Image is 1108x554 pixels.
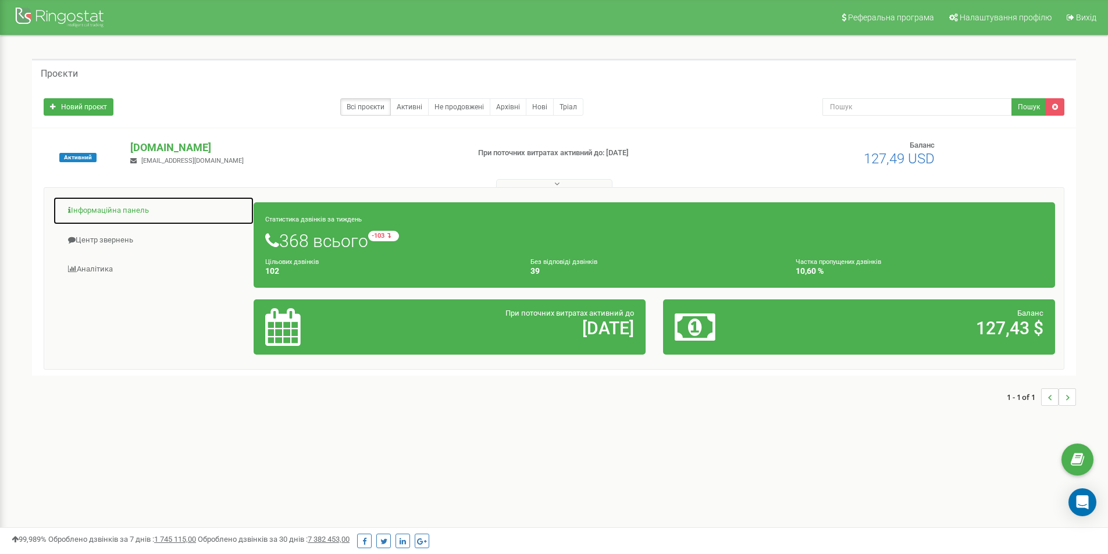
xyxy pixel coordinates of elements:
span: 127,49 USD [864,151,935,167]
a: Не продовжені [428,98,490,116]
h5: Проєкти [41,69,78,79]
h2: 127,43 $ [803,319,1043,338]
span: При поточних витратах активний до [505,309,634,317]
small: Частка пропущених дзвінків [796,258,881,266]
p: [DOMAIN_NAME] [130,140,459,155]
button: Пошук [1011,98,1046,116]
span: Вихід [1076,13,1096,22]
a: Центр звернень [53,226,254,255]
span: 99,989% [12,535,47,544]
span: Оброблено дзвінків за 7 днів : [48,535,196,544]
h4: 102 [265,267,513,276]
small: Статистика дзвінків за тиждень [265,216,362,223]
span: Баланс [910,141,935,149]
nav: ... [1007,377,1076,417]
input: Пошук [822,98,1012,116]
a: Нові [526,98,554,116]
small: Без відповіді дзвінків [530,258,597,266]
div: Open Intercom Messenger [1068,488,1096,516]
a: Активні [390,98,429,116]
span: Активний [59,153,97,162]
span: Реферальна програма [848,13,934,22]
h4: 39 [530,267,778,276]
span: Оброблено дзвінків за 30 днів : [198,535,350,544]
u: 1 745 115,00 [154,535,196,544]
small: Цільових дзвінків [265,258,319,266]
a: Всі проєкти [340,98,391,116]
h4: 10,60 % [796,267,1043,276]
span: Баланс [1017,309,1043,317]
p: При поточних витратах активний до: [DATE] [478,148,720,159]
u: 7 382 453,00 [308,535,350,544]
a: Інформаційна панель [53,196,254,225]
small: -103 [368,231,399,241]
a: Архівні [490,98,526,116]
a: Новий проєкт [44,98,113,116]
a: Тріал [553,98,583,116]
a: Аналiтика [53,255,254,284]
h2: [DATE] [394,319,634,338]
span: 1 - 1 of 1 [1007,388,1041,406]
span: Налаштування профілю [960,13,1052,22]
span: [EMAIL_ADDRESS][DOMAIN_NAME] [141,157,244,165]
h1: 368 всього [265,231,1043,251]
